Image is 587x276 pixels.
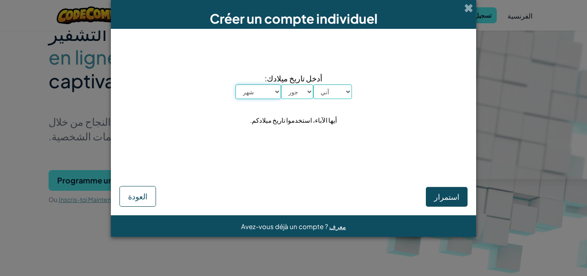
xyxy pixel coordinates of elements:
[250,116,337,124] font: أيها الآباء، استخدموا تاريخ ميلادكم.
[128,191,147,201] font: العودة
[119,186,156,207] button: العودة
[426,187,468,207] button: استمرار
[241,222,328,230] font: Avez-vous déjà un compte ?
[265,73,322,83] font: أدخل تاريخ ميلادك:
[210,10,378,27] font: Créer un compte individuel
[329,222,346,230] a: معرف
[434,192,459,202] font: استمرار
